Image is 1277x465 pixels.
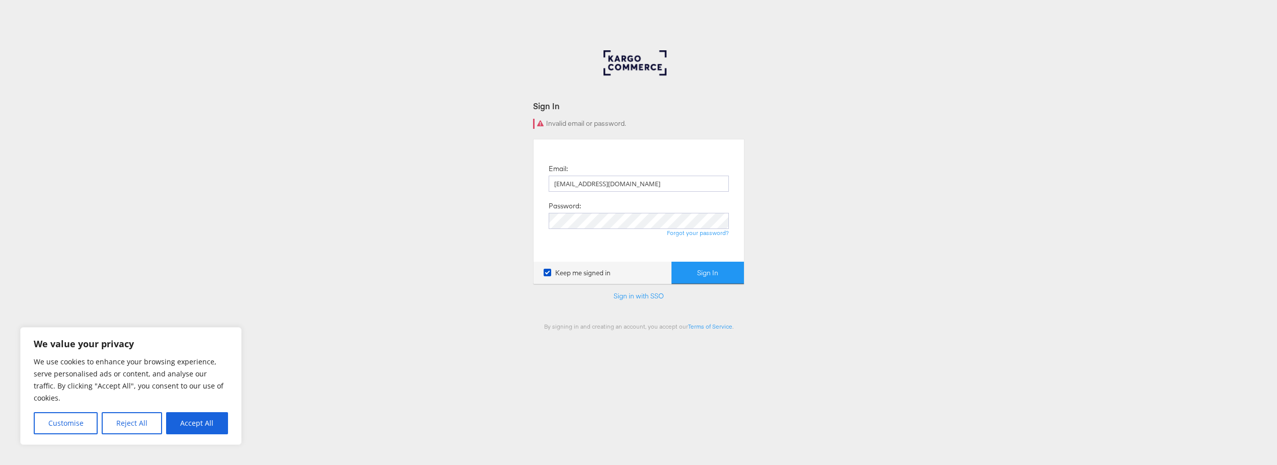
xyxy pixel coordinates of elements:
button: Sign In [671,262,744,284]
p: We value your privacy [34,338,228,350]
a: Sign in with SSO [614,291,664,300]
input: Email [549,176,729,192]
p: We use cookies to enhance your browsing experience, serve personalised ads or content, and analys... [34,356,228,404]
label: Keep me signed in [544,268,611,278]
button: Accept All [166,412,228,434]
a: Terms of Service [688,323,732,330]
label: Password: [549,201,581,211]
div: We value your privacy [20,327,242,445]
div: Sign In [533,100,744,112]
a: Forgot your password? [667,229,729,237]
label: Email: [549,164,568,174]
button: Reject All [102,412,162,434]
button: Customise [34,412,98,434]
div: By signing in and creating an account, you accept our . [533,323,744,330]
div: Invalid email or password. [533,119,744,129]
